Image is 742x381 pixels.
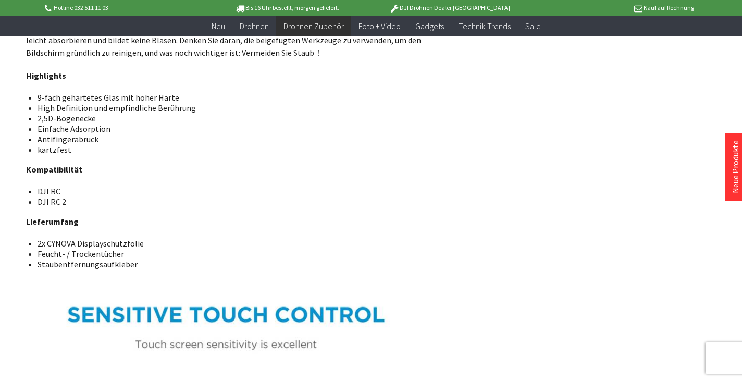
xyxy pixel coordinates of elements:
a: Gadgets [408,16,451,37]
li: kartzfest [38,144,418,155]
a: Neue Produkte [730,140,740,193]
a: Sale [518,16,548,37]
strong: Lieferumfang [26,216,79,227]
li: Einfache Adsorption [38,124,418,134]
span: Technik-Trends [459,21,511,31]
li: High Definition und empfindliche Berührung [38,103,418,113]
a: Drohnen [232,16,276,37]
a: Technik-Trends [451,16,518,37]
p: Bis 16 Uhr bestellt, morgen geliefert. [205,2,368,14]
a: Drohnen Zubehör [276,16,351,37]
span: DJI RC 2 [38,196,66,207]
span: Gadgets [415,21,444,31]
span: Sale [525,21,541,31]
li: Antifingerabruck [38,134,418,144]
span: Neu [212,21,225,31]
strong: Highlights [26,70,66,81]
li: Feucht- / Trockentücher [38,249,418,259]
li: 2,5D-Bogenecke [38,113,418,124]
span: Foto + Video [358,21,401,31]
p: Hotline 032 511 11 03 [43,2,205,14]
li: 9-fach gehärtetes Glas mit hoher Härte [38,92,418,103]
p: Kauf auf Rechnung [531,2,694,14]
a: Foto + Video [351,16,408,37]
span: Diese Schutzfolie nutzt die elektrostatische Adsorptionstechnologie, benötigt keinen Klebstoff, l... [26,22,421,58]
li: Staubentfernungsaufkleber [38,259,418,269]
span: DJI RC [38,186,60,196]
span: Drohnen Zubehör [283,21,344,31]
span: Drohnen [240,21,269,31]
strong: Kompatibilität [26,164,82,175]
p: DJI Drohnen Dealer [GEOGRAPHIC_DATA] [368,2,531,14]
a: Neu [204,16,232,37]
li: 2x CYNOVA Displayschutzfolie [38,238,418,249]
